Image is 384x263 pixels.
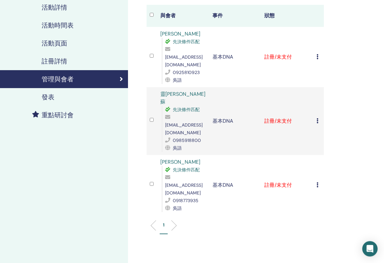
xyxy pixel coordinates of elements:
[157,5,209,27] th: 與會者
[173,77,182,83] span: 吳語
[209,155,261,215] td: 基本DNA
[173,205,182,211] span: 吳語
[173,107,200,112] span: 先決條件匹配
[261,5,313,27] th: 狀態
[42,39,67,47] h4: 活動頁面
[165,54,203,68] span: [EMAIL_ADDRESS][DOMAIN_NAME]
[160,91,205,105] a: 靈[PERSON_NAME]蘇
[173,198,198,203] span: 0918773935
[42,75,74,83] h4: 管理與會者
[42,111,74,119] h4: 重點研討會
[209,5,261,27] th: 事件
[173,167,200,173] span: 先決條件匹配
[42,57,67,65] h4: 註冊詳情
[165,182,203,196] span: [EMAIL_ADDRESS][DOMAIN_NAME]
[173,137,201,143] span: 0985918800
[42,21,74,29] h4: 活動時間表
[209,27,261,87] td: 基本DNA
[165,122,203,136] span: [EMAIL_ADDRESS][DOMAIN_NAME]
[173,70,200,75] span: 0925810923
[173,39,200,45] span: 先決條件匹配
[362,241,378,257] div: 開啟對講信使
[160,30,200,37] a: [PERSON_NAME]
[42,93,54,101] h4: 發表
[209,87,261,155] td: 基本DNA
[160,159,200,165] a: [PERSON_NAME]
[163,222,164,228] p: 1
[42,4,67,11] h4: 活動詳情
[173,145,182,151] span: 吳語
